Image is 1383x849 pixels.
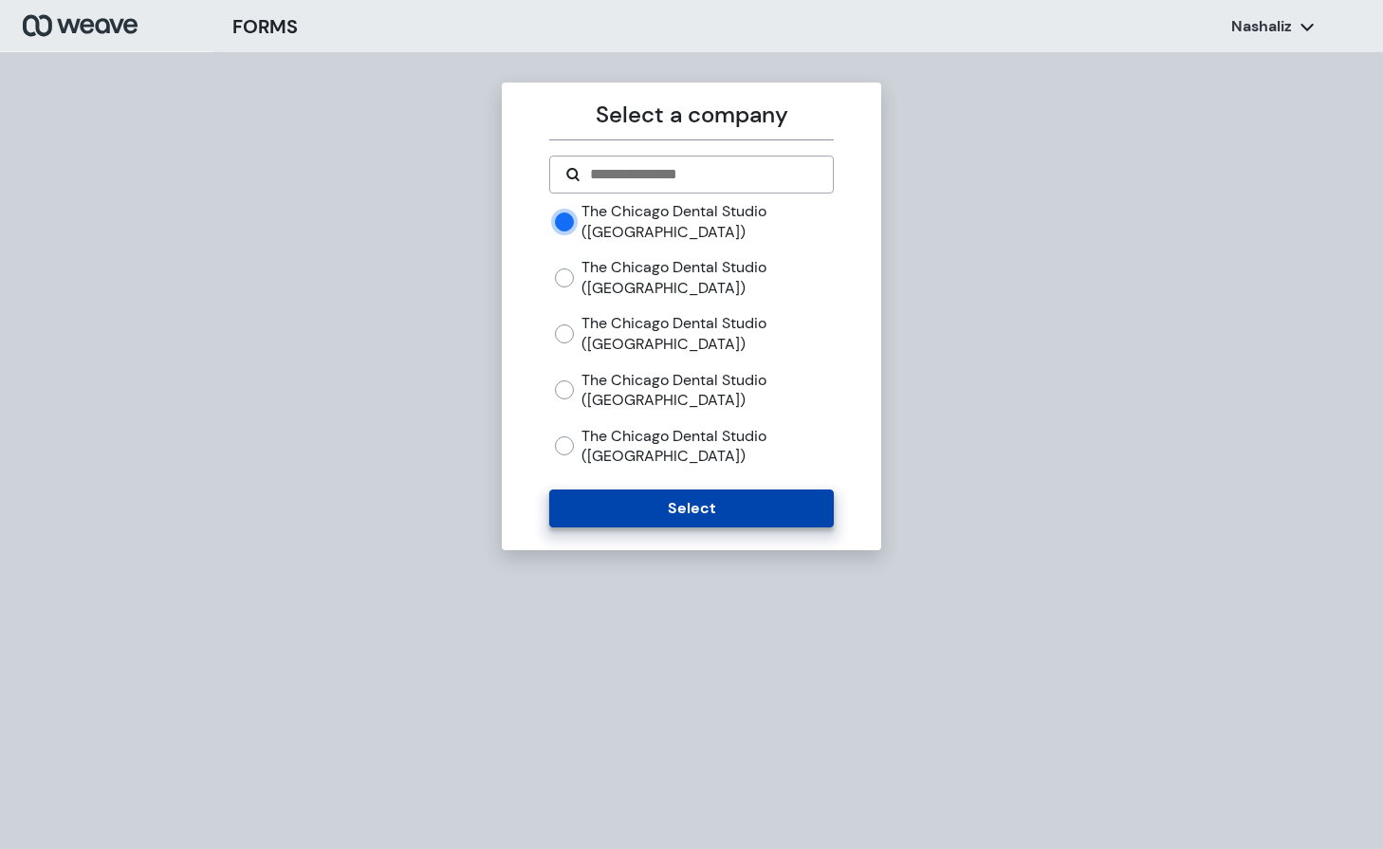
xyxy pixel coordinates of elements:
h3: FORMS [232,12,298,41]
p: Select a company [549,98,833,132]
label: The Chicago Dental Studio ([GEOGRAPHIC_DATA]) [581,257,833,298]
label: The Chicago Dental Studio ([GEOGRAPHIC_DATA]) [581,201,833,242]
label: The Chicago Dental Studio ([GEOGRAPHIC_DATA]) [581,313,833,354]
input: Search [588,163,817,186]
p: Nashaliz [1231,16,1292,37]
button: Select [549,489,833,527]
label: The Chicago Dental Studio ([GEOGRAPHIC_DATA]) [581,426,833,467]
label: The Chicago Dental Studio ([GEOGRAPHIC_DATA]) [581,370,833,411]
